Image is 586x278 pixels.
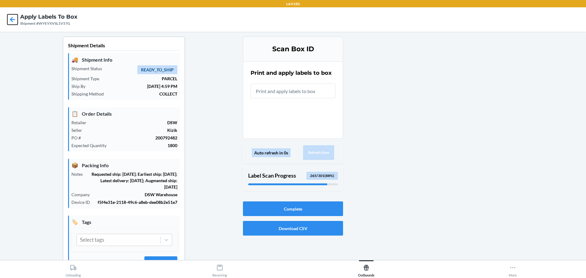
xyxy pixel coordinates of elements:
[251,84,335,98] input: Print and apply labels to box
[71,83,90,89] p: Ship By
[71,91,109,97] p: Shipping Method
[286,1,300,7] p: LAX1RS
[251,69,332,77] h2: Print and apply labels to box
[87,127,177,133] p: Kizik
[71,171,88,177] p: Notes
[104,75,177,82] p: PARCEL
[137,65,177,74] span: READY_TO_SHIP
[243,221,343,236] button: Download CSV
[91,119,177,126] p: DSW
[111,142,177,149] p: 1800
[71,119,91,126] p: Retailer
[71,161,177,169] p: Packing Info
[509,262,517,277] div: More
[71,110,177,118] p: Order Details
[20,21,78,26] div: Shipment #WYEYXVSL1V57G
[71,199,95,205] p: Device ID
[243,201,343,216] button: Complete
[86,135,177,141] p: 200792482
[440,260,586,277] button: More
[109,91,177,97] p: COLLECT
[71,56,177,64] p: Shipment Info
[71,218,78,226] span: 🏷️
[144,256,177,271] button: Submit Tags
[95,199,177,205] p: f5f4e31e-2118-49c6-a8eb-dee08b2e51e7
[71,127,87,133] p: Seller
[212,262,227,277] div: Receiving
[71,161,78,169] span: 📦
[71,191,95,198] p: Company
[71,142,111,149] p: Expected Quantity
[71,218,177,226] p: Tags
[306,172,338,180] div: 265 / 301 ( 88 %)
[90,83,177,89] p: [DATE] 4:59 PM
[303,145,334,160] button: Refresh Now
[252,148,291,157] div: Auto refresh in 0s
[71,75,104,82] p: Shipment Type
[293,260,440,277] button: Outbounds
[251,44,335,54] h3: Scan Box ID
[71,65,107,72] p: Shipment Status
[71,56,78,64] span: 🚚
[95,191,177,198] p: DSW Warehouse
[68,42,180,51] p: Shipment Details
[80,236,104,244] div: Select tags
[66,262,81,277] div: Unloading
[146,260,293,277] button: Receiving
[20,13,78,21] h4: Apply Labels to Box
[358,262,374,277] div: Outbounds
[71,135,86,141] p: PO #
[71,110,78,118] span: 📋
[88,171,177,190] p: Requested ship: [DATE]; Earliest ship: [DATE]; Latest delivery: [DATE]; Augmented ship: [DATE]
[248,171,296,180] p: Label Scan Progress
